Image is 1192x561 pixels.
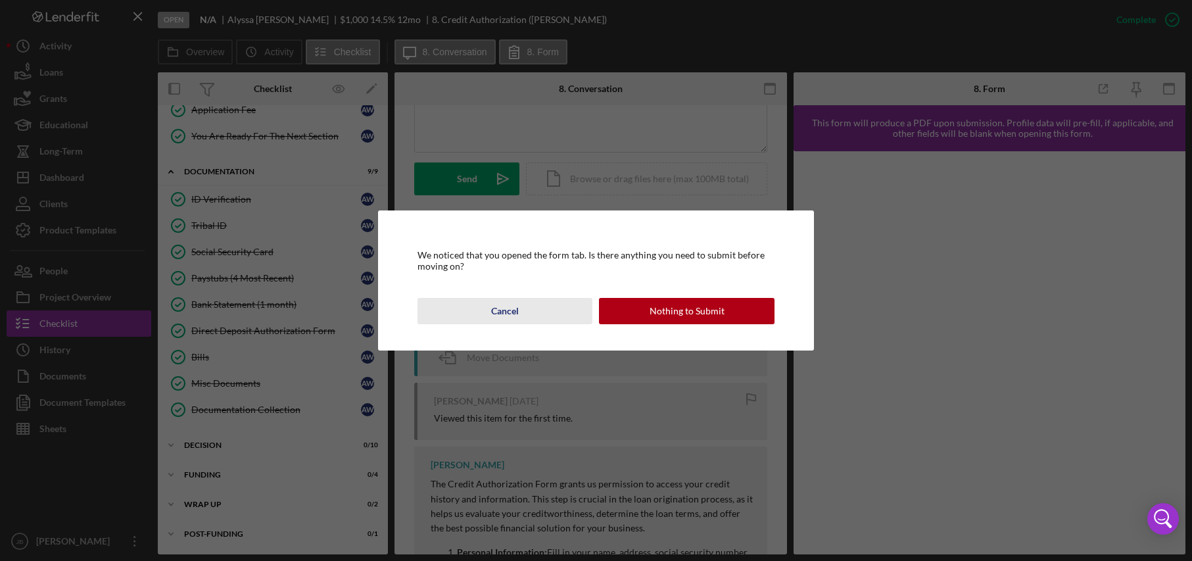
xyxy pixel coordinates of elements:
[599,298,775,324] button: Nothing to Submit
[650,298,725,324] div: Nothing to Submit
[417,250,775,271] div: We noticed that you opened the form tab. Is there anything you need to submit before moving on?
[491,298,519,324] div: Cancel
[417,298,593,324] button: Cancel
[1147,503,1179,535] div: Open Intercom Messenger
